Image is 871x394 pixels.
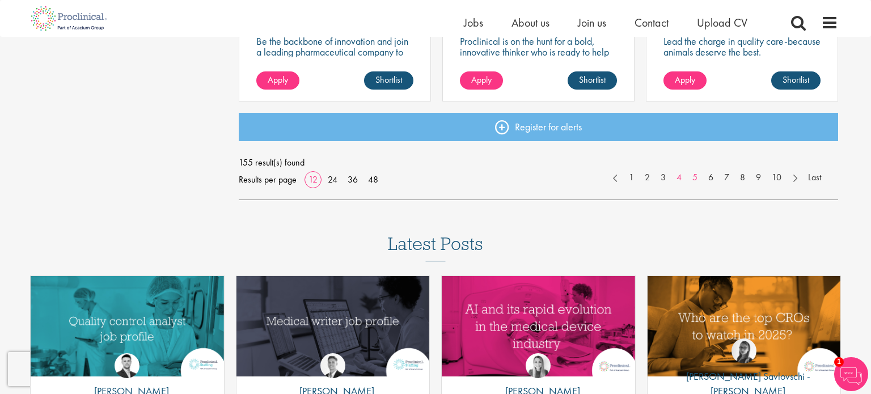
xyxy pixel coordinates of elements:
[834,357,868,391] img: Chatbot
[568,71,617,90] a: Shortlist
[305,173,322,185] a: 12
[802,171,827,184] a: Last
[648,276,841,376] a: Link to a post
[675,74,695,86] span: Apply
[460,71,503,90] a: Apply
[324,173,341,185] a: 24
[239,154,839,171] span: 155 result(s) found
[578,15,606,30] a: Join us
[239,113,839,141] a: Register for alerts
[766,171,787,184] a: 10
[834,357,844,367] span: 1
[239,171,297,188] span: Results per page
[732,338,756,363] img: Theodora Savlovschi - Wicks
[8,352,153,386] iframe: reCAPTCHA
[687,171,703,184] a: 5
[31,276,224,376] a: Link to a post
[734,171,751,184] a: 8
[31,276,224,376] img: quality control analyst job profile
[388,234,483,261] h3: Latest Posts
[511,15,549,30] a: About us
[648,276,841,376] img: Top 10 CROs 2025 | Proclinical
[671,171,687,184] a: 4
[718,171,735,184] a: 7
[623,171,640,184] a: 1
[236,276,430,376] img: Medical writer job profile
[256,71,299,90] a: Apply
[526,353,551,378] img: Hannah Burke
[750,171,767,184] a: 9
[771,71,821,90] a: Shortlist
[464,15,483,30] a: Jobs
[344,173,362,185] a: 36
[115,353,139,378] img: Joshua Godden
[697,15,747,30] a: Upload CV
[268,74,288,86] span: Apply
[320,353,345,378] img: George Watson
[236,276,430,376] a: Link to a post
[635,15,669,30] a: Contact
[663,71,707,90] a: Apply
[364,173,382,185] a: 48
[703,171,719,184] a: 6
[639,171,656,184] a: 2
[663,36,821,57] p: Lead the charge in quality care-because animals deserve the best.
[442,276,635,376] a: Link to a post
[655,171,671,184] a: 3
[442,276,635,376] img: AI and Its Impact on the Medical Device Industry | Proclinical
[364,71,413,90] a: Shortlist
[471,74,492,86] span: Apply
